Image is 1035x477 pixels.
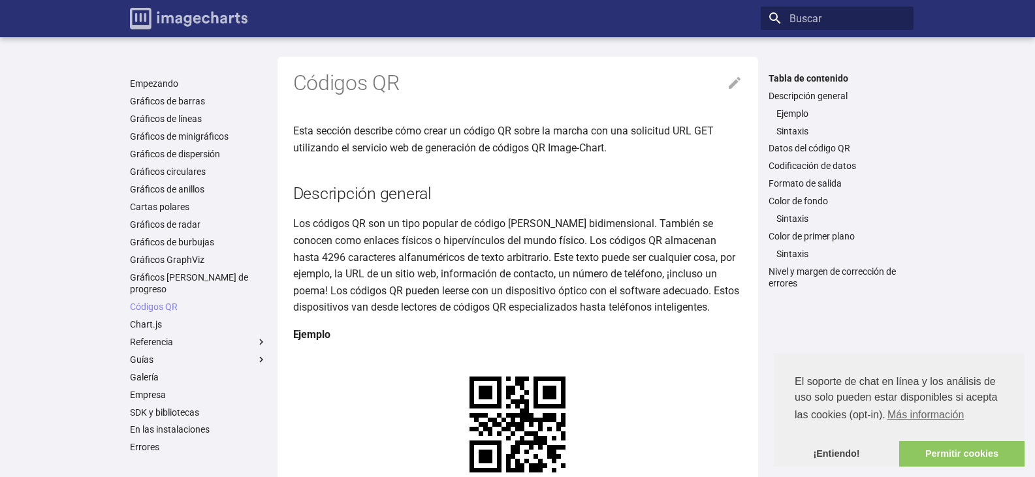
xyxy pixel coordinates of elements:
a: Chart.js [130,318,267,330]
a: Sintaxis [776,248,906,260]
font: Chart.js [130,319,162,330]
a: Formato de salida [769,177,906,189]
font: Sintaxis [776,126,808,136]
font: Gráficos de dispersión [130,149,220,159]
font: Gráficos de burbujas [130,237,214,247]
a: Gráficos GraphViz [130,254,267,266]
nav: Descripción general [769,108,906,137]
div: consentimiento de cookies [774,353,1025,467]
a: Empezando [130,78,267,89]
a: Errores [130,441,267,453]
nav: Tabla de contenido [761,72,914,290]
a: Gráficos [PERSON_NAME] de progreso [130,271,267,295]
a: Datos del código QR [769,142,906,154]
font: Tabla de contenido [769,73,848,84]
a: Gráficos de dispersión [130,148,267,160]
a: Gráficos de barras [130,95,267,107]
font: Color de fondo [769,196,828,206]
font: Esta sección describe cómo crear un código QR sobre la marcha con una solicitud URL GET utilizand... [293,125,714,154]
font: Guías [130,354,153,365]
nav: Color de primer plano [769,248,906,260]
a: Galería [130,371,267,383]
font: Gráficos de minigráficos [130,131,229,142]
a: Gráficos de minigráficos [130,131,267,142]
font: Gráficos de líneas [130,114,202,124]
font: SDK y bibliotecas [130,407,199,418]
font: Nivel y margen de corrección de errores [769,266,896,288]
a: Sintaxis [776,125,906,137]
font: Sintaxis [776,249,808,259]
a: Gráficos de burbujas [130,236,267,248]
font: Ejemplo [776,108,808,119]
font: Gráficos GraphViz [130,254,204,265]
a: Gráficos de anillos [130,183,267,195]
font: Galería [130,372,159,382]
font: Descripción general [293,184,432,203]
font: En las instalaciones [130,424,210,435]
a: En las instalaciones [130,423,267,435]
a: Nivel y margen de corrección de errores [769,266,906,289]
font: Codificación de datos [769,161,856,171]
font: ¡Entiendo! [813,448,859,459]
font: Ejemplo [293,328,330,341]
font: Más información [887,409,964,420]
font: Referencia [130,337,173,347]
a: Gráficos de radar [130,219,267,230]
a: Ejemplo [776,108,906,119]
font: Gráficos de radar [130,219,200,230]
font: Gráficos [PERSON_NAME] de progreso [130,272,248,294]
a: Códigos QR [130,301,267,313]
a: Gráficos de líneas [130,113,267,125]
font: Cartas polares [130,202,189,212]
font: Errores [130,442,159,452]
input: Buscar [761,7,914,30]
nav: Color de fondo [769,213,906,224]
a: Color de fondo [769,195,906,207]
a: Empresa [130,389,267,401]
a: Color de primer plano [769,230,906,242]
font: Gráficos de barras [130,96,205,106]
a: SDK y bibliotecas [130,407,267,418]
font: Datos del código QR [769,143,850,153]
a: Obtenga más información sobre las cookies [885,405,966,425]
a: Sintaxis [776,213,906,224]
font: Empezando [130,78,178,89]
a: permitir cookies [899,441,1025,467]
font: Códigos QR [130,301,178,312]
a: Descripción general [769,90,906,102]
font: Sintaxis [776,213,808,224]
a: Cartas polares [130,201,267,213]
font: Los códigos QR son un tipo popular de código [PERSON_NAME] bidimensional. También se conocen como... [293,217,739,313]
font: Códigos QR [293,70,400,95]
font: Permitir cookies [925,448,998,459]
font: Formato de salida [769,178,842,189]
font: Gráficos de anillos [130,184,204,194]
font: El soporte de chat en línea y los análisis de uso solo pueden estar disponibles si acepta las coo... [795,376,997,420]
font: Descripción general [769,91,848,101]
font: Gráficos circulares [130,166,206,177]
font: Empresa [130,390,166,400]
a: Documentación de gráficos de imágenes [125,3,253,35]
img: logo [130,8,247,29]
a: Descartar mensaje de cookies [774,441,899,467]
a: Gráficos circulares [130,166,267,177]
a: Codificación de datos [769,160,906,172]
font: Color de primer plano [769,231,855,241]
